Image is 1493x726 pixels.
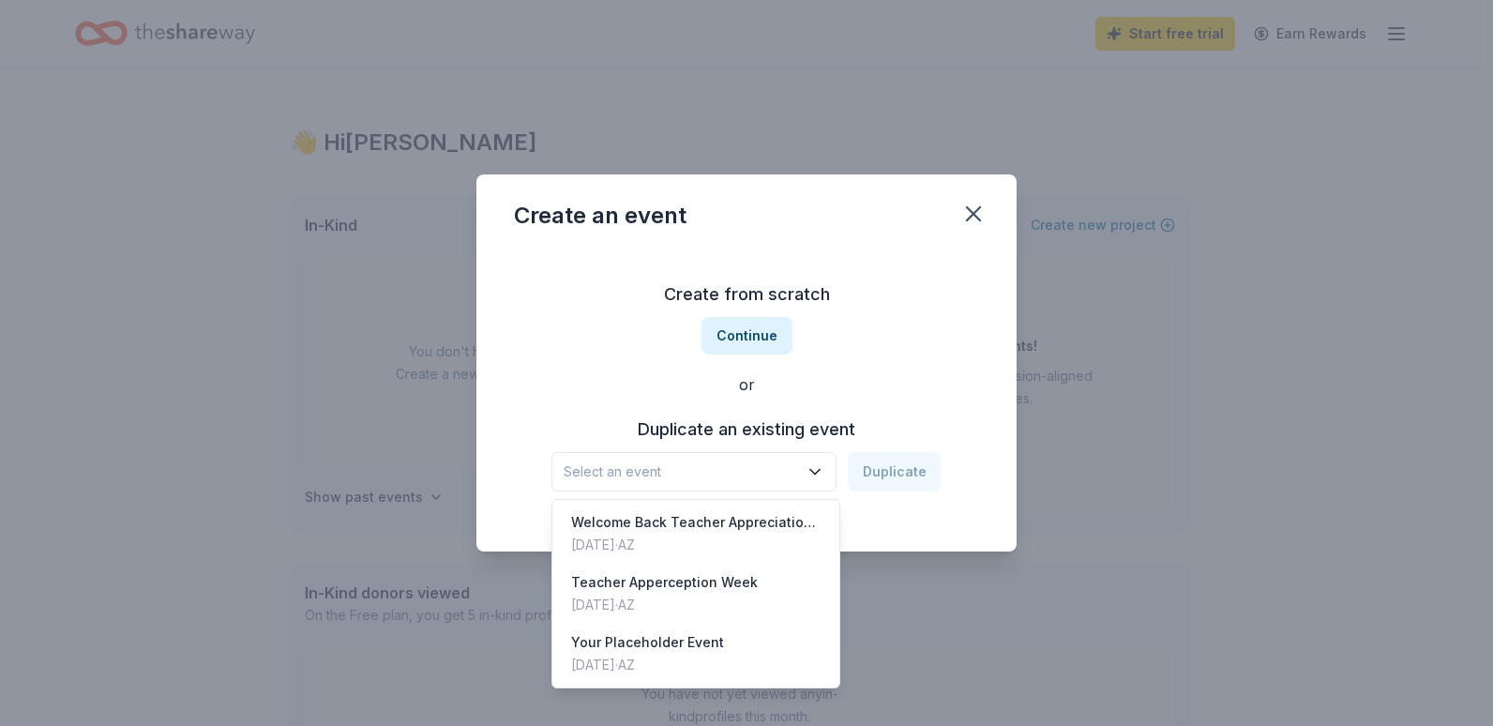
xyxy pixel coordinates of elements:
div: Your Placeholder Event [571,631,724,654]
div: Welcome Back Teacher Appreciation Day [571,511,821,534]
span: Select an event [564,461,798,483]
div: Select an event [551,499,840,688]
div: [DATE] · AZ [571,594,758,616]
div: [DATE] · AZ [571,654,724,676]
button: Select an event [551,452,837,492]
div: Teacher Apperception Week [571,571,758,594]
div: [DATE] · AZ [571,534,821,556]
